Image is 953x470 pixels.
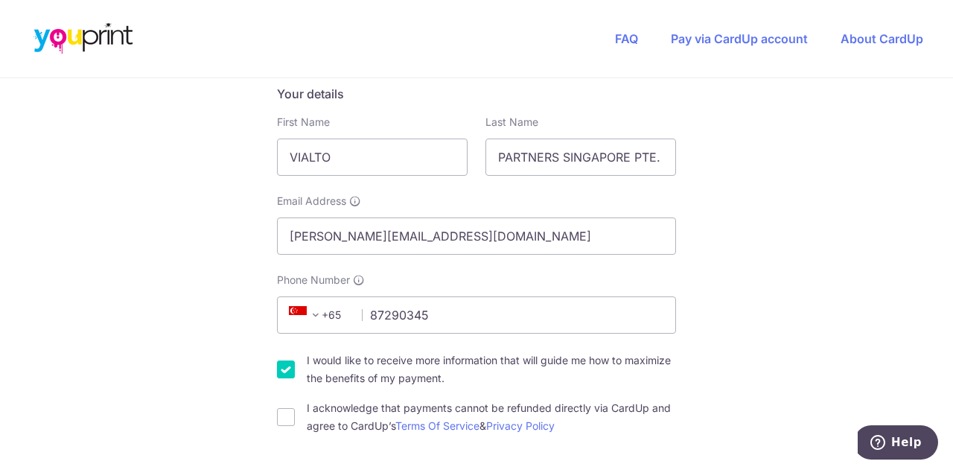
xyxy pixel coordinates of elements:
[485,139,676,176] input: Last name
[277,85,676,103] h5: Your details
[277,194,346,209] span: Email Address
[277,273,350,288] span: Phone Number
[485,115,538,130] label: Last Name
[289,306,325,324] span: +65
[277,217,676,255] input: Email address
[277,139,468,176] input: First name
[307,399,676,435] label: I acknowledge that payments cannot be refunded directly via CardUp and agree to CardUp’s &
[284,306,351,324] span: +65
[615,31,638,46] a: FAQ
[277,115,330,130] label: First Name
[307,352,676,387] label: I would like to receive more information that will guide me how to maximize the benefits of my pa...
[841,31,923,46] a: About CardUp
[671,31,808,46] a: Pay via CardUp account
[395,419,479,432] a: Terms Of Service
[486,419,555,432] a: Privacy Policy
[858,425,938,463] iframe: Opens a widget where you can find more information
